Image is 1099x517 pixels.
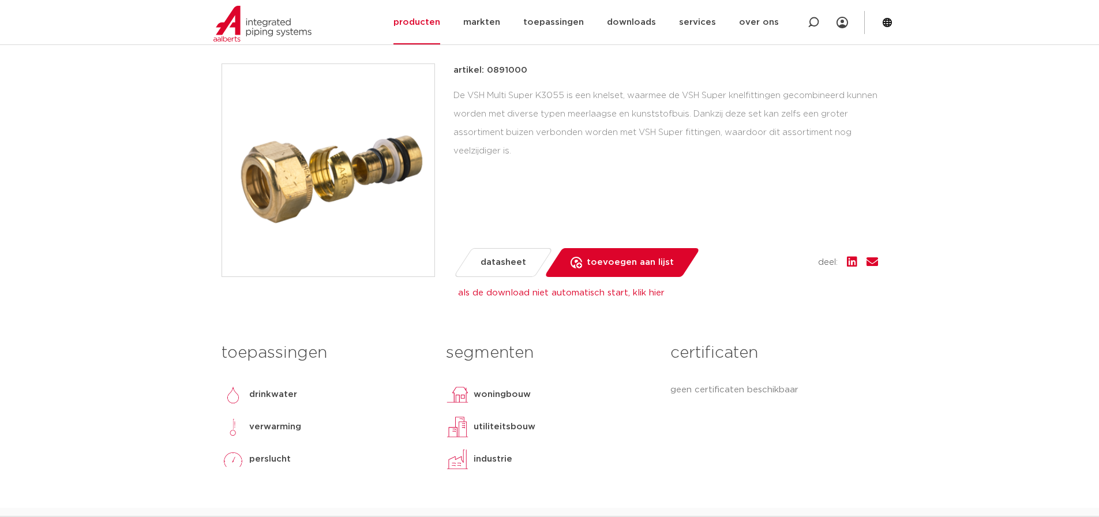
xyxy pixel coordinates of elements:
p: geen certificaten beschikbaar [670,383,877,397]
img: industrie [446,448,469,471]
div: my IPS [837,10,848,35]
img: drinkwater [222,383,245,406]
p: perslucht [249,452,291,466]
p: artikel: 0891000 [453,63,527,77]
h3: certificaten [670,342,877,365]
span: deel: [818,256,838,269]
p: industrie [474,452,512,466]
img: utiliteitsbouw [446,415,469,439]
a: datasheet [453,248,553,277]
span: datasheet [481,253,526,272]
h3: segmenten [446,342,653,365]
p: utiliteitsbouw [474,420,535,434]
div: De VSH Multi Super K3055 is een knelset, waarmee de VSH Super knelfittingen gecombineerd kunnen w... [453,87,878,160]
p: verwarming [249,420,301,434]
img: woningbouw [446,383,469,406]
img: perslucht [222,448,245,471]
img: Product Image for VSH Multi Super knelset FF 22x20 [222,64,434,276]
img: verwarming [222,415,245,439]
p: drinkwater [249,388,297,402]
p: woningbouw [474,388,531,402]
h3: toepassingen [222,342,429,365]
a: als de download niet automatisch start, klik hier [458,289,665,297]
span: toevoegen aan lijst [587,253,674,272]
